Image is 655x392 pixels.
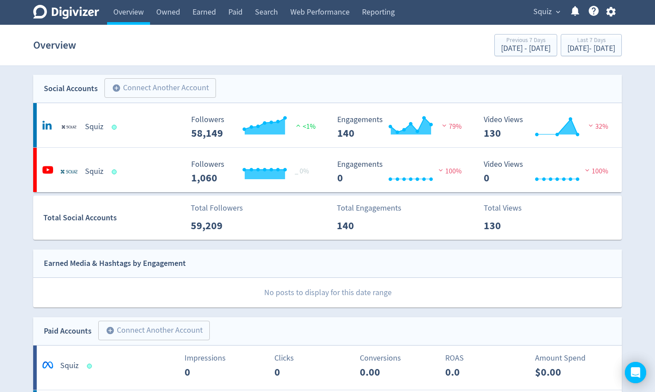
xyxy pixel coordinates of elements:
p: 130 [484,218,535,234]
span: Data last synced: 18 Sep 2025, 11:01pm (AEST) [112,125,119,130]
button: Previous 7 Days[DATE] - [DATE] [494,34,557,56]
img: negative-performance.svg [583,167,592,173]
p: Conversions [360,352,440,364]
h1: Overview [33,31,76,59]
p: No posts to display for this date range [34,278,622,307]
div: Open Intercom Messenger [625,362,646,383]
a: Connect Another Account [92,322,210,340]
p: Clicks [274,352,354,364]
h5: Squiz [85,166,104,177]
span: add_circle [106,326,115,335]
div: Last 7 Days [567,37,615,45]
span: 100% [436,167,462,176]
span: Data last synced: 18 Sep 2025, 4:02pm (AEST) [112,169,119,174]
a: Squiz undefinedSquiz Followers --- <1% Followers 58,149 Engagements 140 Engagements 140 79% Video... [33,103,622,147]
span: 32% [586,122,608,131]
svg: Video Views 0 [479,160,612,184]
img: negative-performance.svg [440,122,449,129]
a: *SquizImpressions0Clicks0Conversions0.00ROAS0.0Amount Spend$0.00 [33,346,622,390]
p: 0 [274,364,325,380]
p: Amount Spend [535,352,615,364]
div: [DATE] - [DATE] [567,45,615,53]
img: Squiz undefined [60,118,78,136]
svg: Engagements 140 [333,115,466,139]
span: expand_more [554,8,562,16]
p: 140 [337,218,388,234]
button: Connect Another Account [104,78,216,98]
button: Last 7 Days[DATE]- [DATE] [561,34,622,56]
h5: Squiz [60,361,79,371]
svg: Followers --- [187,160,320,184]
span: Data last synced: 18 Sep 2025, 11:01am (AEST) [87,364,95,369]
a: Squiz undefinedSquiz Followers --- _ 0% Followers 1,060 Engagements 0 Engagements 0 100% Video Vi... [33,148,622,192]
svg: Followers --- [187,115,320,139]
p: Total Followers [191,202,243,214]
p: 0.00 [360,364,411,380]
span: add_circle [112,84,121,92]
span: Squiz [533,5,552,19]
div: Paid Accounts [44,325,92,338]
div: Previous 7 Days [501,37,551,45]
svg: Engagements 0 [333,160,466,184]
p: Total Engagements [337,202,401,214]
img: positive-performance.svg [294,122,303,129]
p: 59,209 [191,218,242,234]
button: Connect Another Account [98,321,210,340]
p: Impressions [185,352,265,364]
img: negative-performance.svg [436,167,445,173]
div: [DATE] - [DATE] [501,45,551,53]
div: Total Social Accounts [43,211,185,224]
span: _ 0% [295,167,309,176]
span: 100% [583,167,608,176]
p: ROAS [445,352,525,364]
div: Social Accounts [44,82,98,95]
img: Squiz undefined [60,163,78,181]
button: Squiz [530,5,563,19]
svg: Video Views 130 [479,115,612,139]
p: 0 [185,364,235,380]
span: <1% [294,122,316,131]
a: Connect Another Account [98,80,216,98]
p: Total Views [484,202,535,214]
span: 79% [440,122,462,131]
p: $0.00 [535,364,586,380]
div: Earned Media & Hashtags by Engagement [44,257,186,270]
h5: Squiz [85,122,104,132]
p: 0.0 [445,364,496,380]
img: negative-performance.svg [586,122,595,129]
